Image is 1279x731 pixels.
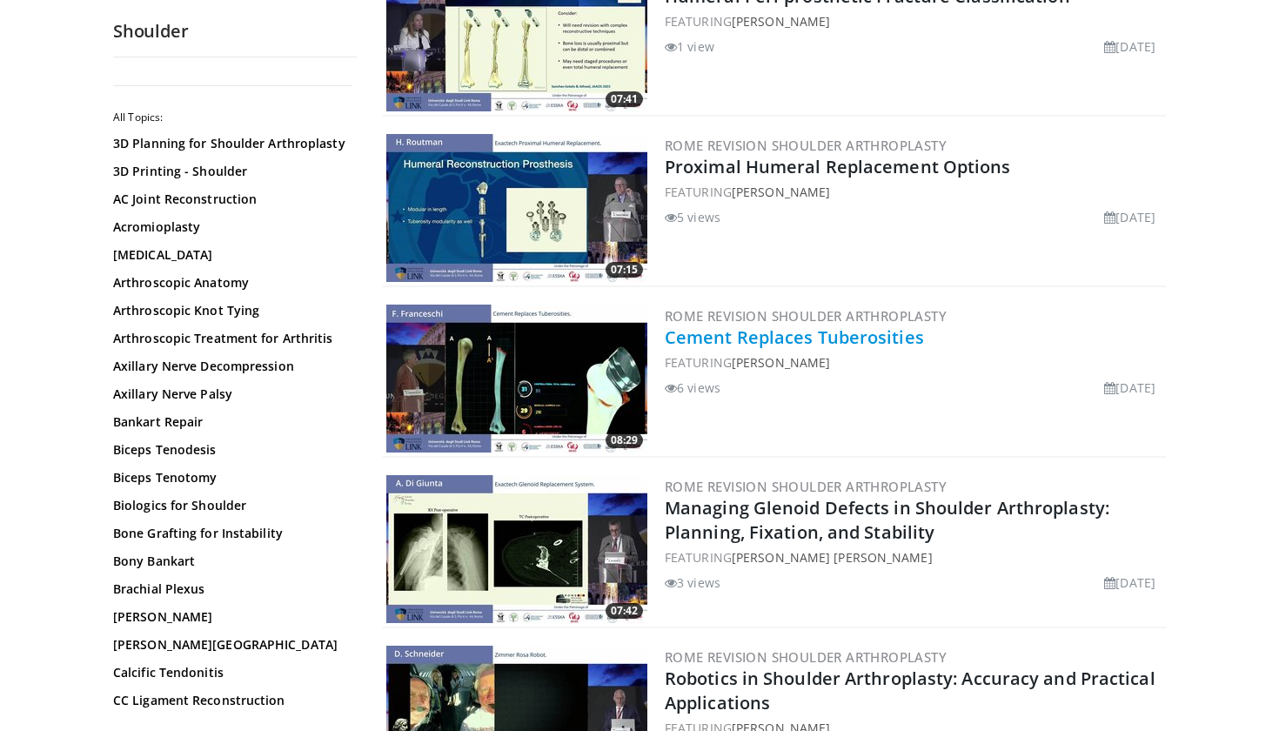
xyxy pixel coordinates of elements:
[386,134,647,282] a: 07:15
[665,496,1109,544] a: Managing Glenoid Defects in Shoulder Arthroplasty: Planning, Fixation, and Stability
[665,379,720,397] li: 6 views
[113,111,352,124] h2: All Topics:
[113,330,348,347] a: Arthroscopic Treatment for Arthritis
[665,548,1162,567] div: FEATURING
[113,469,348,486] a: Biceps Tenotomy
[113,608,348,626] a: [PERSON_NAME]
[665,183,1162,201] div: FEATURING
[665,12,1162,30] div: FEATURING
[113,218,348,236] a: Acromioplasty
[386,305,647,453] a: 08:29
[113,692,348,709] a: CC Ligament Reconstruction
[665,137,947,154] a: Rome Revision Shoulder Arthroplasty
[1104,208,1155,226] li: [DATE]
[665,648,947,666] a: Rome Revision Shoulder Arthroplasty
[386,475,647,623] img: 20d82a31-24c1-4cf8-8505-f6583b54eaaf.300x170_q85_crop-smart_upscale.jpg
[732,184,830,200] a: [PERSON_NAME]
[113,191,348,208] a: AC Joint Reconstruction
[606,433,643,448] span: 08:29
[113,553,348,570] a: Bony Bankart
[606,262,643,278] span: 07:15
[665,478,947,495] a: Rome Revision Shoulder Arthroplasty
[732,354,830,371] a: [PERSON_NAME]
[113,163,348,180] a: 3D Printing - Shoulder
[665,667,1155,714] a: Robotics in Shoulder Arthroplasty: Accuracy and Practical Applications
[113,441,348,459] a: Biceps Tenodesis
[113,386,348,403] a: Axillary Nerve Palsy
[113,636,348,654] a: [PERSON_NAME][GEOGRAPHIC_DATA]
[113,413,348,431] a: Bankart Repair
[665,325,924,349] a: Cement Replaces Tuberosities
[113,664,348,681] a: Calcific Tendonitis
[1104,37,1155,56] li: [DATE]
[606,91,643,107] span: 07:41
[113,274,348,292] a: Arthroscopic Anatomy
[113,20,357,43] h2: Shoulder
[665,208,720,226] li: 5 views
[665,353,1162,372] div: FEATURING
[113,525,348,542] a: Bone Grafting for Instability
[386,305,647,453] img: 8042dcb6-8246-440b-96e3-b3fdfd60ef0a.300x170_q85_crop-smart_upscale.jpg
[665,573,720,592] li: 3 views
[665,155,1011,178] a: Proximal Humeral Replacement Options
[113,358,348,375] a: Axillary Nerve Decompression
[113,580,348,598] a: Brachial Plexus
[665,37,714,56] li: 1 view
[113,497,348,514] a: Biologics for Shoulder
[1104,379,1155,397] li: [DATE]
[113,135,348,152] a: 3D Planning for Shoulder Arthroplasty
[386,475,647,623] a: 07:42
[665,307,947,325] a: Rome Revision Shoulder Arthroplasty
[113,302,348,319] a: Arthroscopic Knot Tying
[732,549,933,566] a: [PERSON_NAME] [PERSON_NAME]
[606,603,643,619] span: 07:42
[1104,573,1155,592] li: [DATE]
[386,134,647,282] img: 3d690308-9757-4d1f-b0cf-d2daa646b20c.300x170_q85_crop-smart_upscale.jpg
[113,246,348,264] a: [MEDICAL_DATA]
[732,13,830,30] a: [PERSON_NAME]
